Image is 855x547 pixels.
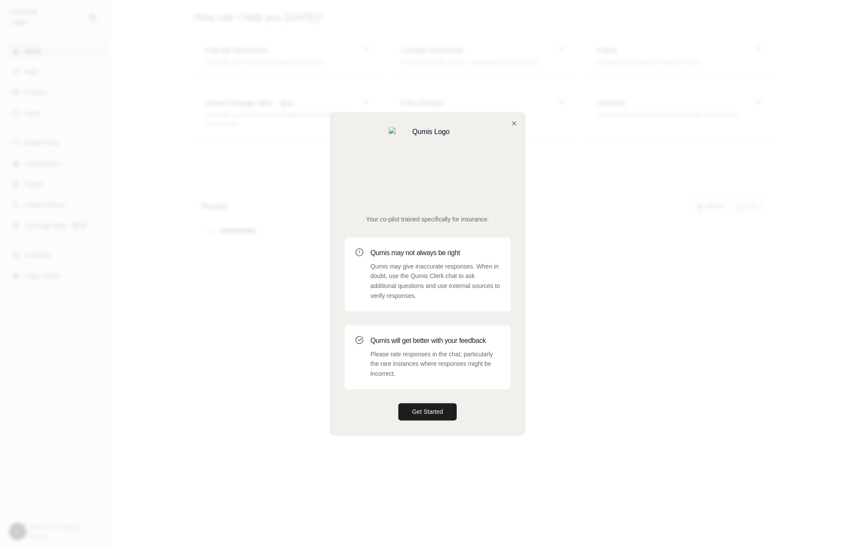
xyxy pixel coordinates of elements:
h3: Qumis may not always be right [371,248,500,258]
p: Please rate responses in the chat, particularly the rare instances where responses might be incor... [371,349,500,379]
img: Qumis Logo [389,127,467,205]
p: Your co-pilot trained specifically for insurance. [345,215,511,224]
p: Qumis may give inaccurate responses. When in doubt, use the Qumis Clerk chat to ask additional qu... [371,262,500,301]
h3: Qumis will get better with your feedback [371,336,500,346]
button: Get Started [398,403,457,420]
